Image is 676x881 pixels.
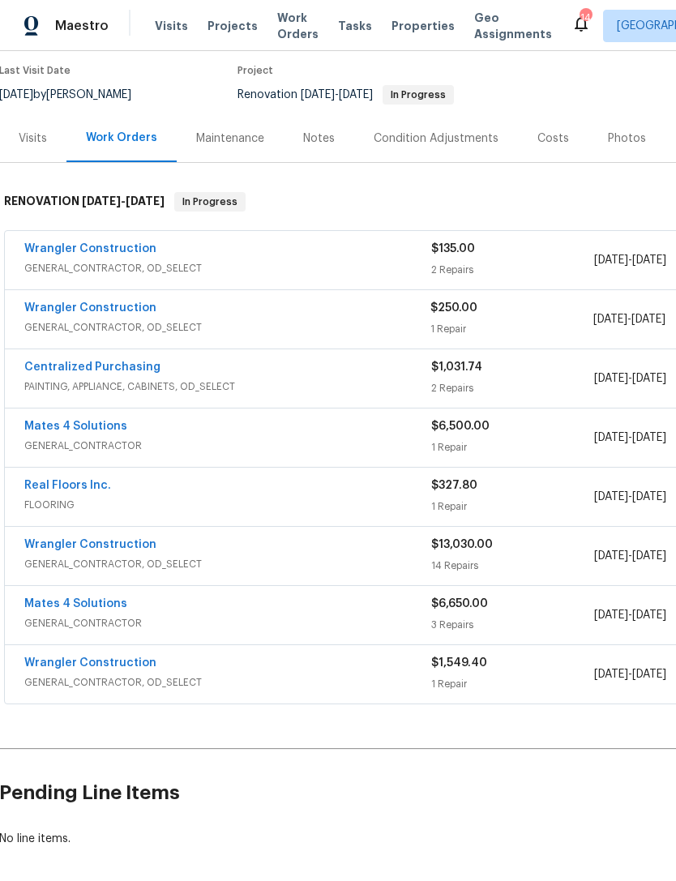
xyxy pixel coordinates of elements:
[4,192,165,212] h6: RENOVATION
[594,430,666,446] span: -
[594,252,666,268] span: -
[339,89,373,101] span: [DATE]
[594,254,628,266] span: [DATE]
[24,497,431,513] span: FLOORING
[631,314,665,325] span: [DATE]
[24,615,431,631] span: GENERAL_CONTRACTOR
[431,262,594,278] div: 2 Repairs
[474,10,552,42] span: Geo Assignments
[594,491,628,503] span: [DATE]
[82,195,165,207] span: -
[632,432,666,443] span: [DATE]
[594,666,666,682] span: -
[55,18,109,34] span: Maestro
[431,480,477,491] span: $327.80
[594,669,628,680] span: [DATE]
[24,438,431,454] span: GENERAL_CONTRACTOR
[431,539,493,550] span: $13,030.00
[24,243,156,254] a: Wrangler Construction
[374,130,498,147] div: Condition Adjustments
[632,550,666,562] span: [DATE]
[391,18,455,34] span: Properties
[82,195,121,207] span: [DATE]
[632,373,666,384] span: [DATE]
[632,609,666,621] span: [DATE]
[594,607,666,623] span: -
[24,378,431,395] span: PAINTING, APPLIANCE, CABINETS, OD_SELECT
[86,130,157,146] div: Work Orders
[196,130,264,147] div: Maintenance
[24,361,160,373] a: Centralized Purchasing
[338,20,372,32] span: Tasks
[24,260,431,276] span: GENERAL_CONTRACTOR, OD_SELECT
[430,302,477,314] span: $250.00
[431,439,594,455] div: 1 Repair
[431,243,475,254] span: $135.00
[594,370,666,387] span: -
[24,539,156,550] a: Wrangler Construction
[608,130,646,147] div: Photos
[431,617,594,633] div: 3 Repairs
[24,302,156,314] a: Wrangler Construction
[431,380,594,396] div: 2 Repairs
[594,609,628,621] span: [DATE]
[24,556,431,572] span: GENERAL_CONTRACTOR, OD_SELECT
[593,314,627,325] span: [DATE]
[431,676,594,692] div: 1 Repair
[237,66,273,75] span: Project
[24,657,156,669] a: Wrangler Construction
[24,480,111,491] a: Real Floors Inc.
[24,319,430,336] span: GENERAL_CONTRACTOR, OD_SELECT
[593,311,665,327] span: -
[580,10,591,26] div: 14
[431,558,594,574] div: 14 Repairs
[430,321,593,337] div: 1 Repair
[19,130,47,147] div: Visits
[301,89,373,101] span: -
[126,195,165,207] span: [DATE]
[431,498,594,515] div: 1 Repair
[303,130,335,147] div: Notes
[301,89,335,101] span: [DATE]
[277,10,319,42] span: Work Orders
[24,598,127,609] a: Mates 4 Solutions
[24,674,431,691] span: GENERAL_CONTRACTOR, OD_SELECT
[155,18,188,34] span: Visits
[176,194,244,210] span: In Progress
[537,130,569,147] div: Costs
[594,489,666,505] span: -
[208,18,258,34] span: Projects
[632,669,666,680] span: [DATE]
[24,421,127,432] a: Mates 4 Solutions
[431,421,490,432] span: $6,500.00
[431,657,487,669] span: $1,549.40
[384,90,452,100] span: In Progress
[594,373,628,384] span: [DATE]
[632,491,666,503] span: [DATE]
[594,432,628,443] span: [DATE]
[431,598,488,609] span: $6,650.00
[431,361,482,373] span: $1,031.74
[594,548,666,564] span: -
[594,550,628,562] span: [DATE]
[632,254,666,266] span: [DATE]
[237,89,454,101] span: Renovation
